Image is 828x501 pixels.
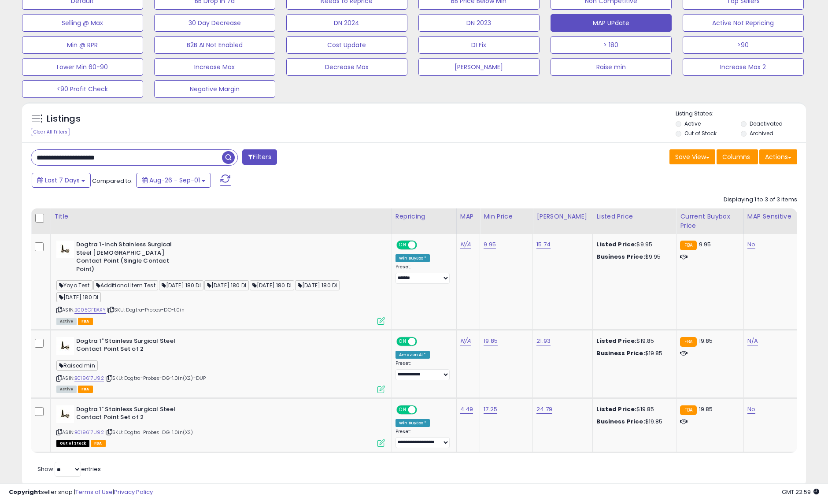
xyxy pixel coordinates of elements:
[250,280,294,290] span: [DATE] 180 DI
[596,212,673,221] div: Listed Price
[74,429,104,436] a: B019617U92
[74,306,106,314] a: B005CFBAXY
[107,306,185,313] span: | SKU: Dogtra-Probes-DG-1.0in
[92,177,133,185] span: Compared to:
[699,405,713,413] span: 19.85
[149,176,200,185] span: Aug-26 - Sep-01
[54,212,388,221] div: Title
[56,360,98,371] span: Raised min
[397,338,408,345] span: ON
[76,405,183,424] b: Dogtra 1" Stainless Surgical Steel Contact Point Set of 2
[484,212,529,221] div: Min Price
[56,440,89,447] span: All listings that are currently out of stock and unavailable for purchase on Amazon
[680,241,696,250] small: FBA
[418,14,540,32] button: DN 2023
[536,212,589,221] div: [PERSON_NAME]
[286,58,407,76] button: Decrease Max
[154,14,275,32] button: 30 Day Decrease
[56,280,92,290] span: Yoyo Test
[105,429,193,436] span: | SKU: Dogtra-Probes-DG-1.0in(X2)
[154,36,275,54] button: B2B AI Not Enabled
[699,337,713,345] span: 19.85
[159,280,203,290] span: [DATE] 180 DI
[683,36,804,54] button: >90
[105,375,206,382] span: | SKU: Dogtra-Probes-DG-1.0in(X2)-DUP
[9,488,153,497] div: seller snap | |
[596,405,636,413] b: Listed Price:
[596,337,636,345] b: Listed Price:
[717,149,758,164] button: Columns
[47,113,81,125] h5: Listings
[416,338,430,345] span: OFF
[56,337,74,355] img: 31AtYustwTL._SL40_.jpg
[31,128,70,136] div: Clear All Filters
[596,417,645,426] b: Business Price:
[484,337,498,345] a: 19.85
[680,212,740,230] div: Current Buybox Price
[56,318,77,325] span: All listings currently available for purchase on Amazon
[596,241,669,249] div: $9.95
[78,318,93,325] span: FBA
[56,386,77,393] span: All listings currently available for purchase on Amazon
[596,349,645,357] b: Business Price:
[114,488,153,496] a: Privacy Policy
[484,405,497,414] a: 17.25
[75,488,113,496] a: Terms of Use
[676,110,806,118] p: Listing States:
[76,241,183,275] b: Dogtra 1-Inch Stainless Surgical Steel [DEMOGRAPHIC_DATA] Contact Point (Single Contact Point)
[484,240,496,249] a: 9.95
[680,337,696,347] small: FBA
[596,418,669,426] div: $19.85
[683,58,804,76] button: Increase Max 2
[295,280,340,290] span: [DATE] 180 DI
[596,253,669,261] div: $9.95
[286,36,407,54] button: Cost Update
[93,280,158,290] span: Additional Item Test
[74,375,104,382] a: B019617U92
[286,14,407,32] button: DN 2024
[596,252,645,261] b: Business Price:
[56,292,101,302] span: [DATE] 180 DI
[396,264,450,284] div: Preset:
[242,149,277,165] button: Filters
[551,14,672,32] button: MAP UPdate
[9,488,41,496] strong: Copyright
[204,280,249,290] span: [DATE] 180 DI
[37,465,101,473] span: Show: entries
[154,58,275,76] button: Increase Max
[596,349,669,357] div: $19.85
[747,405,755,414] a: No
[596,240,636,249] b: Listed Price:
[782,488,819,496] span: 2025-09-9 22:59 GMT
[460,405,473,414] a: 4.49
[136,173,211,188] button: Aug-26 - Sep-01
[536,405,552,414] a: 24.79
[91,440,106,447] span: FBA
[684,120,701,127] label: Active
[397,406,408,413] span: ON
[418,58,540,76] button: [PERSON_NAME]
[416,241,430,249] span: OFF
[396,429,450,449] div: Preset:
[22,80,143,98] button: <90 Profit Check
[747,240,755,249] a: No
[56,337,385,392] div: ASIN:
[460,337,471,345] a: N/A
[396,212,453,221] div: Repricing
[460,240,471,249] a: N/A
[396,351,430,359] div: Amazon AI *
[596,337,669,345] div: $19.85
[396,360,450,380] div: Preset:
[76,337,183,356] b: Dogtra 1" Stainless Surgical Steel Contact Point Set of 2
[396,254,430,262] div: Win BuyBox *
[56,405,74,423] img: 31AtYustwTL._SL40_.jpg
[22,58,143,76] button: Lower Min 60-90
[699,240,711,249] span: 9.95
[750,130,773,137] label: Archived
[22,36,143,54] button: Min @ RPR
[551,58,672,76] button: Raise min
[747,212,793,221] div: MAP Sensitive
[56,241,74,258] img: 21PLsNr8S1L._SL40_.jpg
[747,337,758,345] a: N/A
[724,196,797,204] div: Displaying 1 to 3 of 3 items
